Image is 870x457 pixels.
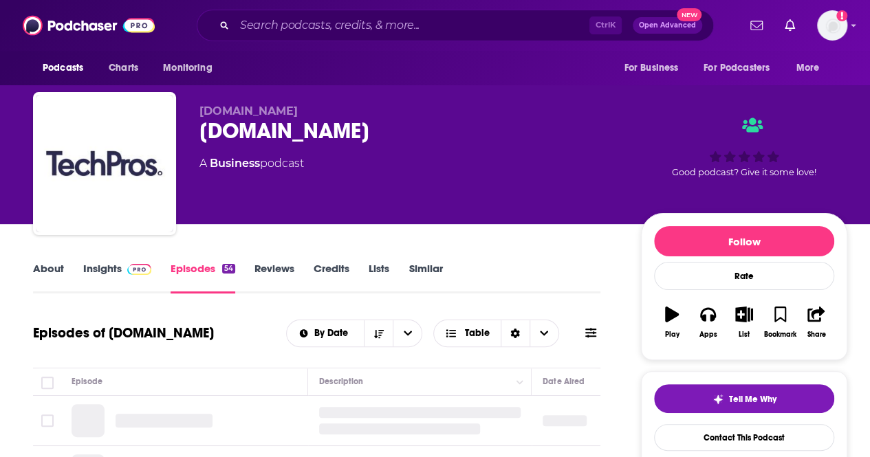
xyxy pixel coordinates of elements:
[639,22,696,29] span: Open Advanced
[33,55,101,81] button: open menu
[83,262,151,293] a: InsightsPodchaser Pro
[369,262,389,293] a: Lists
[100,55,146,81] a: Charts
[762,298,798,347] button: Bookmark
[817,10,847,41] img: User Profile
[713,394,724,405] img: tell me why sparkle
[641,104,847,190] div: Good podcast? Give it some love!
[319,373,363,390] div: Description
[23,12,155,38] img: Podchaser - Follow, Share and Rate Podcasts
[624,58,678,78] span: For Business
[589,16,622,34] span: Ctrl K
[163,58,212,78] span: Monitoring
[672,167,816,177] span: Good podcast? Give it some love!
[43,58,83,78] span: Podcasts
[36,95,173,232] img: TechPros.io
[654,226,834,256] button: Follow
[695,55,790,81] button: open menu
[127,264,151,275] img: Podchaser Pro
[677,8,702,21] span: New
[433,320,559,347] button: Choose View
[614,55,695,81] button: open menu
[817,10,847,41] span: Logged in as AllisonLondonOffice1999
[109,58,138,78] span: Charts
[409,262,442,293] a: Similar
[779,14,801,37] a: Show notifications dropdown
[654,298,690,347] button: Play
[787,55,837,81] button: open menu
[199,104,298,118] span: [DOMAIN_NAME]
[745,14,768,37] a: Show notifications dropdown
[314,262,349,293] a: Credits
[543,373,585,390] div: Date Aired
[72,373,102,390] div: Episode
[235,14,589,36] input: Search podcasts, credits, & more...
[665,331,679,339] div: Play
[364,320,393,346] button: Sort Direction
[33,262,64,293] a: About
[654,424,834,451] a: Contact This Podcast
[465,328,490,338] span: Table
[690,298,726,347] button: Apps
[654,262,834,290] div: Rate
[210,157,260,170] a: Business
[33,324,214,342] h1: Episodes of [DOMAIN_NAME]
[796,58,820,78] span: More
[739,331,750,339] div: List
[286,320,423,347] h2: Choose List sort
[222,264,235,274] div: 54
[798,298,834,347] button: Share
[729,394,776,405] span: Tell Me Why
[393,320,422,346] button: open menu
[807,331,825,339] div: Share
[197,10,714,41] div: Search podcasts, credits, & more...
[287,328,365,338] button: open menu
[314,328,353,338] span: By Date
[699,331,717,339] div: Apps
[171,262,235,293] a: Episodes54
[199,155,304,172] div: A podcast
[817,10,847,41] button: Show profile menu
[41,414,54,427] span: Toggle select row
[633,17,702,34] button: Open AdvancedNew
[501,320,530,346] div: Sort Direction
[654,384,834,413] button: tell me why sparkleTell Me Why
[764,331,796,339] div: Bookmark
[512,374,528,390] button: Column Actions
[836,10,847,21] svg: Add a profile image
[153,55,230,81] button: open menu
[704,58,770,78] span: For Podcasters
[726,298,762,347] button: List
[254,262,294,293] a: Reviews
